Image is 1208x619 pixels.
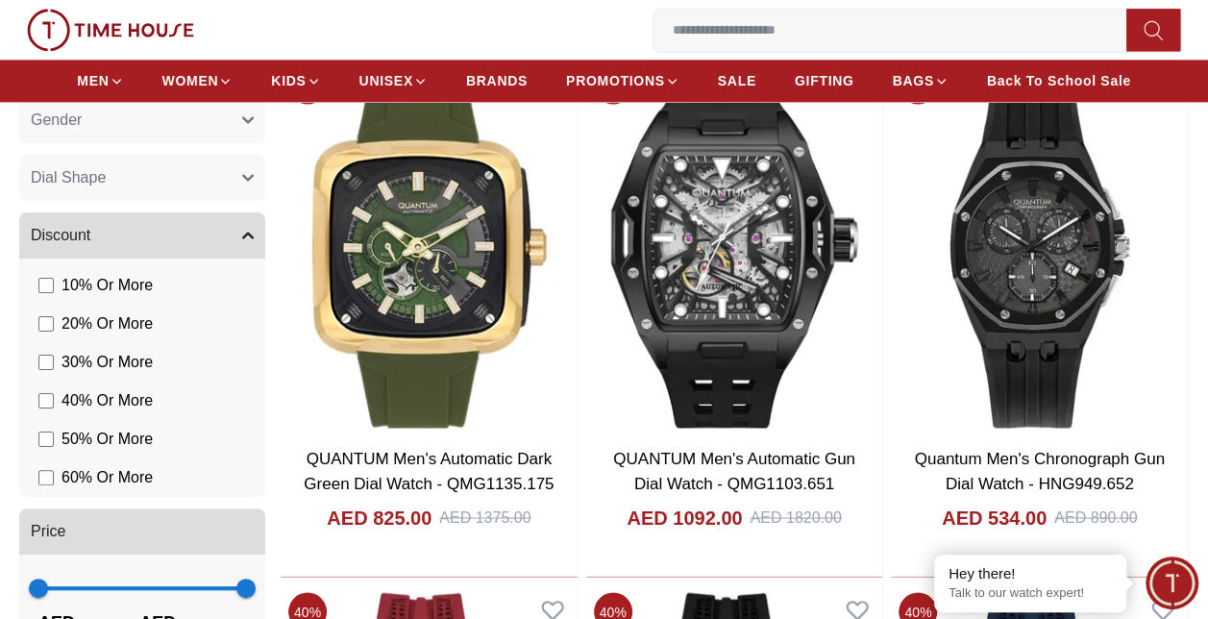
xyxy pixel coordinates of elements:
[19,97,265,143] button: Gender
[77,71,109,90] span: MEN
[38,316,54,332] input: 20% Or More
[949,564,1112,583] div: Hey there!
[62,312,153,335] span: 20 % Or More
[31,166,106,189] span: Dial Shape
[949,585,1112,602] p: Talk to our watch expert!
[795,63,854,98] a: GIFTING
[19,212,265,259] button: Discount
[718,63,756,98] a: SALE
[439,506,530,529] div: AED 1375.00
[892,71,933,90] span: BAGS
[987,71,1131,90] span: Back To School Sale
[466,71,528,90] span: BRANDS
[987,63,1131,98] a: Back To School Sale
[915,450,1165,493] a: Quantum Men's Chronograph Gun Dial Watch - HNG949.652
[271,63,320,98] a: KIDS
[38,278,54,293] input: 10% Or More
[359,63,428,98] a: UNISEX
[750,506,841,529] div: AED 1820.00
[466,63,528,98] a: BRANDS
[19,155,265,201] button: Dial Shape
[162,71,219,90] span: WOMEN
[1146,557,1198,609] div: Chat Widget
[566,71,665,90] span: PROMOTIONS
[281,58,578,435] img: QUANTUM Men's Automatic Dark Green Dial Watch - QMG1135.175
[62,466,153,489] span: 60 % Or More
[566,63,679,98] a: PROMOTIONS
[31,109,82,132] span: Gender
[1054,506,1137,529] div: AED 890.00
[38,432,54,447] input: 50% Or More
[19,508,265,555] button: Price
[38,355,54,370] input: 30% Or More
[62,351,153,374] span: 30 % Or More
[892,63,948,98] a: BAGS
[613,450,855,493] a: QUANTUM Men's Automatic Gun Dial Watch - QMG1103.651
[942,504,1047,531] h4: AED 534.00
[718,71,756,90] span: SALE
[31,224,90,247] span: Discount
[271,71,306,90] span: KIDS
[586,58,883,435] img: QUANTUM Men's Automatic Gun Dial Watch - QMG1103.651
[38,393,54,409] input: 40% Or More
[795,71,854,90] span: GIFTING
[77,63,123,98] a: MEN
[62,389,153,412] span: 40 % Or More
[62,274,153,297] span: 10 % Or More
[62,428,153,451] span: 50 % Or More
[27,9,194,51] img: ...
[359,71,413,90] span: UNISEX
[304,450,554,493] a: QUANTUM Men's Automatic Dark Green Dial Watch - QMG1135.175
[38,470,54,485] input: 60% Or More
[31,520,65,543] span: Price
[627,504,742,531] h4: AED 1092.00
[327,504,431,531] h4: AED 825.00
[891,58,1188,435] img: Quantum Men's Chronograph Gun Dial Watch - HNG949.652
[162,63,234,98] a: WOMEN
